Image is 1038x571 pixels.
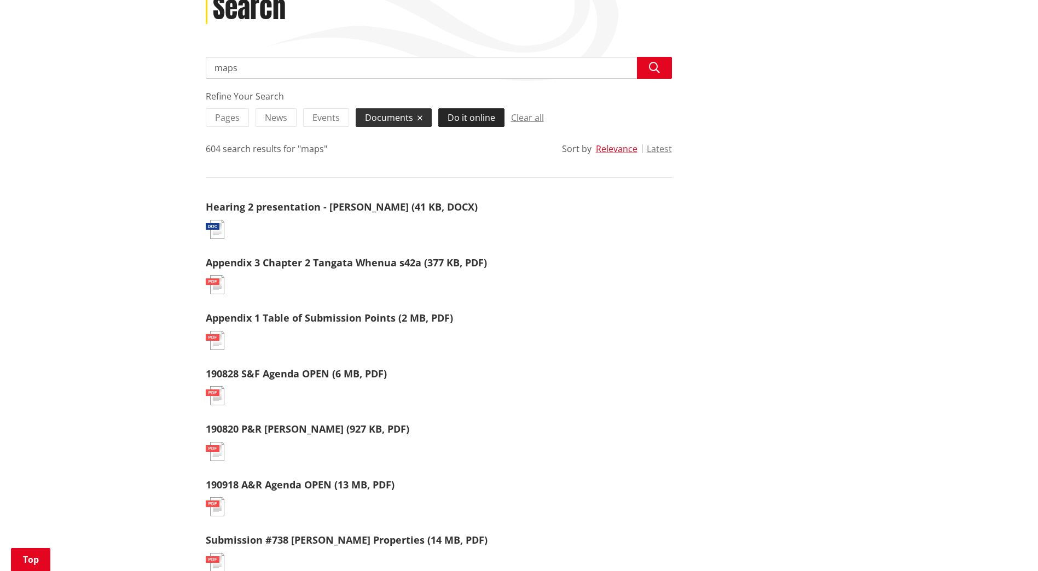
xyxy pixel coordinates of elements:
button: Relevance [596,144,637,154]
span: Documents [365,112,413,124]
img: document-pdf.svg [206,275,224,294]
button: Latest [647,144,672,154]
img: document-doc.svg [206,220,224,239]
span: Do it online [448,112,495,124]
iframe: Messenger Launcher [988,525,1027,564]
a: 190828 S&F Agenda OPEN (6 MB, PDF) [206,367,387,380]
a: Appendix 1 Table of Submission Points (2 MB, PDF) [206,311,453,324]
button: Clear all [511,109,544,126]
a: Top [11,548,50,571]
a: 190918 A&R Agenda OPEN (13 MB, PDF) [206,478,395,491]
a: Hearing 2 presentation - [PERSON_NAME] (41 KB, DOCX) [206,200,478,213]
img: document-pdf.svg [206,331,224,350]
a: Appendix 3 Chapter 2 Tangata Whenua s42a (377 KB, PDF) [206,256,487,269]
img: document-pdf.svg [206,386,224,405]
a: 190820 P&R [PERSON_NAME] (927 KB, PDF) [206,422,409,435]
a: Submission #738 [PERSON_NAME] Properties (14 MB, PDF) [206,533,488,546]
img: document-pdf.svg [206,442,224,461]
div: 604 search results for "maps" [206,142,327,155]
div: Refine Your Search [206,90,672,103]
input: Search input [206,57,672,79]
span: Events [312,112,340,124]
span: Pages [215,112,240,124]
div: Sort by [562,142,592,155]
span: News [265,112,287,124]
img: document-pdf.svg [206,497,224,516]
